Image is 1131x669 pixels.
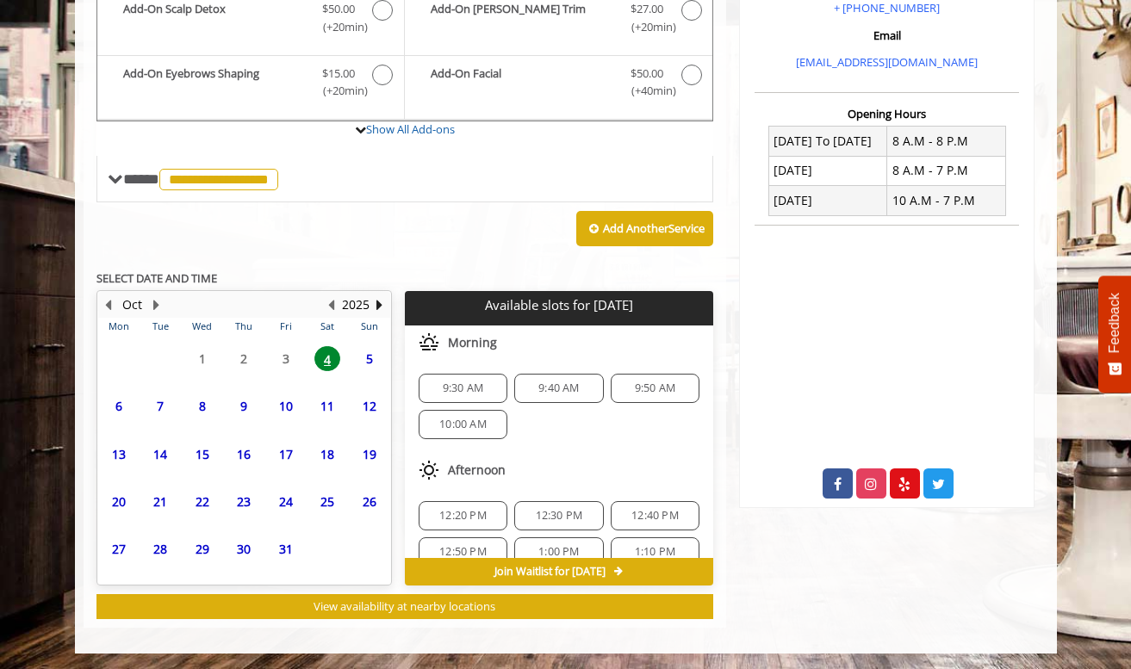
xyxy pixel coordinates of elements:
td: 8 A.M - 7 P.M [887,156,1006,185]
img: afternoon slots [419,460,439,480]
span: 16 [231,442,257,467]
button: Feedback - Show survey [1098,276,1131,393]
b: Add-On Facial [431,65,613,101]
span: 10:00 AM [439,418,487,431]
span: Morning [448,336,497,350]
div: 9:40 AM [514,374,603,403]
span: 9:30 AM [443,381,483,395]
span: (+20min ) [621,18,672,36]
div: 1:10 PM [611,537,699,567]
span: $15.00 [322,65,355,83]
span: 7 [147,393,173,418]
td: Select day23 [223,478,264,525]
td: Select day19 [348,431,390,478]
span: 13 [106,442,132,467]
td: Select day17 [264,431,306,478]
td: Select day20 [98,478,140,525]
span: 29 [190,536,215,561]
span: Join Waitlist for [DATE] [494,565,606,579]
span: Feedback [1107,293,1122,353]
td: Select day31 [264,525,306,573]
td: Select day27 [98,525,140,573]
button: Next Month [150,295,164,314]
span: 24 [273,489,299,514]
button: Add AnotherService [576,211,713,247]
div: 9:30 AM [419,374,507,403]
span: 4 [314,346,340,371]
span: $50.00 [631,65,663,83]
span: 10 [273,393,299,418]
span: 12:30 PM [536,509,583,523]
td: Select day12 [348,382,390,430]
td: [DATE] [768,186,887,215]
span: 25 [314,489,340,514]
div: 12:30 PM [514,501,603,530]
span: 18 [314,442,340,467]
span: 6 [106,393,132,418]
span: 12:40 PM [631,509,679,523]
td: [DATE] [768,156,887,185]
td: Select day9 [223,382,264,430]
td: Select day29 [181,525,222,573]
span: 15 [190,442,215,467]
span: View availability at nearby locations [314,598,495,614]
td: Select day11 [307,382,348,430]
th: Sun [348,318,390,335]
td: Select day25 [307,478,348,525]
td: Select day7 [140,382,181,430]
td: Select day5 [348,335,390,382]
h3: Opening Hours [755,108,1019,120]
span: (+20min ) [313,18,364,36]
span: 1:00 PM [538,545,579,559]
span: 1:10 PM [635,545,675,559]
span: 28 [147,536,173,561]
span: 22 [190,489,215,514]
td: Select day16 [223,431,264,478]
th: Fri [264,318,306,335]
label: Add-On Facial [413,65,704,105]
a: [EMAIL_ADDRESS][DOMAIN_NAME] [796,54,978,70]
button: Next Year [373,295,387,314]
td: Select day26 [348,478,390,525]
button: Oct [122,295,142,314]
td: Select day14 [140,431,181,478]
span: 11 [314,393,340,418]
td: Select day6 [98,382,140,430]
td: Select day21 [140,478,181,525]
a: Show All Add-ons [366,121,455,137]
span: Afternoon [448,463,506,477]
span: 14 [147,442,173,467]
span: 9 [231,393,257,418]
h3: Email [759,29,1015,41]
b: SELECT DATE AND TIME [96,270,217,286]
td: Select day13 [98,431,140,478]
th: Sat [307,318,348,335]
td: [DATE] To [DATE] [768,127,887,156]
span: 19 [357,442,382,467]
td: 10 A.M - 7 P.M [887,186,1006,215]
td: Select day18 [307,431,348,478]
div: 12:50 PM [419,537,507,567]
td: Select day4 [307,335,348,382]
td: Select day8 [181,382,222,430]
td: Select day22 [181,478,222,525]
span: 31 [273,536,299,561]
div: 9:50 AM [611,374,699,403]
span: 5 [357,346,382,371]
td: Select day24 [264,478,306,525]
td: Select day28 [140,525,181,573]
div: 12:40 PM [611,501,699,530]
button: Previous Year [325,295,339,314]
span: 9:50 AM [635,381,675,395]
th: Mon [98,318,140,335]
div: 1:00 PM [514,537,603,567]
td: 8 A.M - 8 P.M [887,127,1006,156]
span: 8 [190,393,215,418]
b: Add Another Service [603,220,705,236]
div: 12:20 PM [419,501,507,530]
span: (+20min ) [313,82,364,100]
td: Select day30 [223,525,264,573]
td: Select day15 [181,431,222,478]
span: 20 [106,489,132,514]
